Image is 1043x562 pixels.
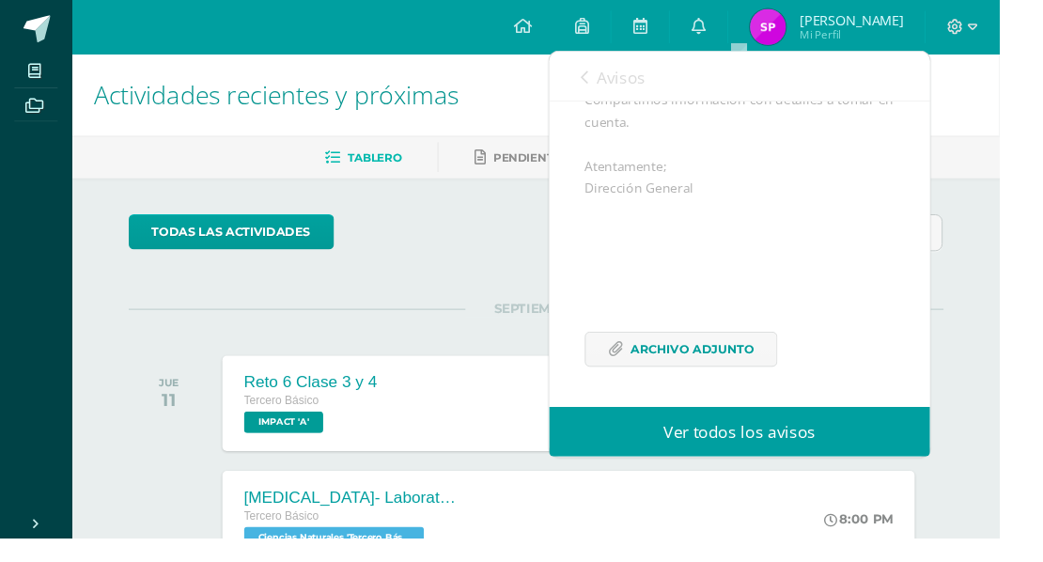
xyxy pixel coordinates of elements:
span: Tercero Básico [255,532,333,545]
span: Mi Perfil [834,28,942,44]
div: Estimados padres de familia y/o encargados Compartimos información con detalles a tomar en cuenta... [611,47,933,406]
a: todas las Actividades [134,224,349,260]
a: Pendientes de entrega [495,149,676,180]
span: SEPTIEMBRE [486,314,633,331]
span: Tablero [363,157,419,171]
div: 8:00 PM [860,533,932,550]
a: Archivo Adjunto [611,346,812,382]
span: Avisos [623,70,674,92]
img: ea37237e9e527cb0b336558c30bf36cc.png [783,9,820,47]
span: Pendientes de entrega [515,157,676,171]
a: Ver todos los avisos [573,425,971,476]
div: Reto 6 Clase 3 y 4 [255,389,394,409]
span: Tercero Básico [255,412,333,425]
span: Archivo Adjunto [659,347,787,382]
div: JUE [165,393,187,406]
a: Tablero [339,149,419,180]
span: IMPACT 'A' [255,429,337,452]
div: 11 [165,406,187,429]
span: [PERSON_NAME] [834,11,942,30]
span: Actividades recientes y próximas [98,81,479,117]
div: [MEDICAL_DATA]- Laboratorio en clase [255,509,480,529]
